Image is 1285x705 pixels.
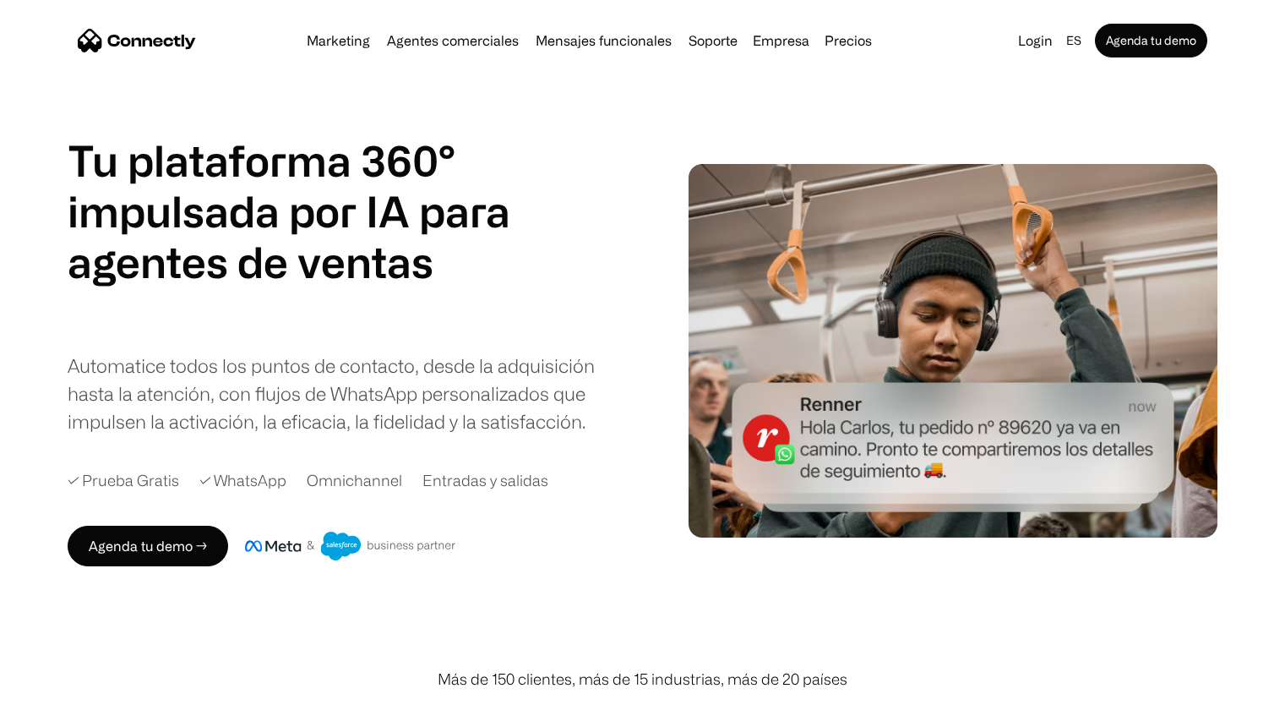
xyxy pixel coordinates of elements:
[68,526,228,566] a: Agenda tu demo →
[753,29,809,52] div: Empresa
[307,469,402,492] div: Omnichannel
[682,34,744,47] a: Soporte
[68,352,600,435] div: Automatice todos los puntos de contacto, desde la adquisición hasta la atención, con flujos de Wh...
[422,469,548,492] div: Entradas y salidas
[1095,24,1207,57] a: Agenda tu demo
[78,28,196,53] a: home
[529,34,678,47] a: Mensajes funcionales
[245,532,456,560] img: Insignia de socio comercial de Meta y Salesforce.
[1066,29,1081,52] div: es
[438,668,847,691] div: Más de 150 clientes, más de 15 industrias, más de 20 países
[818,34,879,47] a: Precios
[68,135,510,237] h1: Tu plataforma 360° impulsada por IA para
[1059,29,1092,52] div: es
[380,34,525,47] a: Agentes comerciales
[748,29,814,52] div: Empresa
[17,674,101,699] aside: Language selected: Español
[68,237,456,338] div: carousel
[300,34,377,47] a: Marketing
[199,469,286,492] div: ✓ WhatsApp
[1011,29,1059,52] a: Login
[34,675,101,699] ul: Language list
[68,469,179,492] div: ✓ Prueba Gratis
